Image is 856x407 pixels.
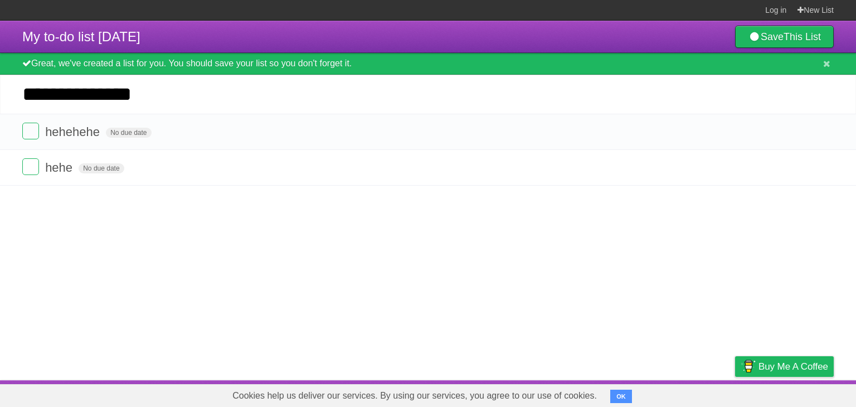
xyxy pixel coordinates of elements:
[683,383,707,404] a: Terms
[735,26,834,48] a: SaveThis List
[587,383,610,404] a: About
[45,161,75,175] span: hehe
[45,125,103,139] span: hehehehe
[735,356,834,377] a: Buy me a coffee
[79,163,124,173] span: No due date
[741,357,756,376] img: Buy me a coffee
[721,383,750,404] a: Privacy
[758,357,828,376] span: Buy me a coffee
[106,128,151,138] span: No due date
[763,383,834,404] a: Suggest a feature
[784,31,821,42] b: This List
[610,390,632,403] button: OK
[22,123,39,139] label: Done
[22,29,140,44] span: My to-do list [DATE]
[221,385,608,407] span: Cookies help us deliver our services. By using our services, you agree to our use of cookies.
[22,158,39,175] label: Done
[624,383,669,404] a: Developers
